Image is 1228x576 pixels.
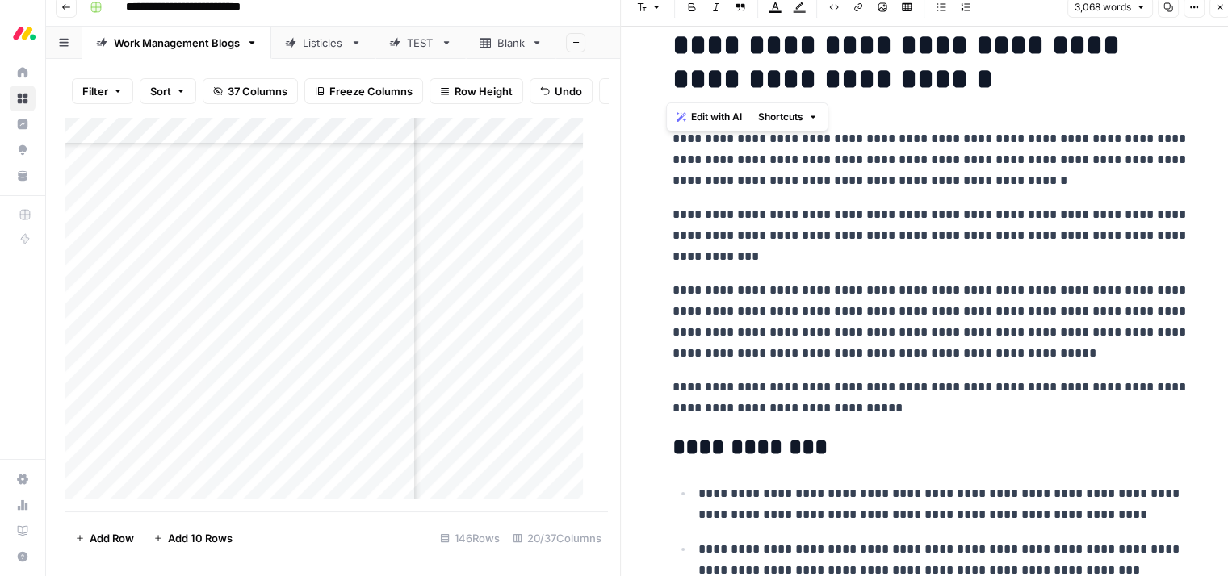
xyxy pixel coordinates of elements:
[10,111,36,137] a: Insights
[430,78,523,104] button: Row Height
[10,518,36,544] a: Learning Hub
[114,35,240,51] div: Work Management Blogs
[82,27,271,59] a: Work Management Blogs
[168,530,233,546] span: Add 10 Rows
[144,525,242,551] button: Add 10 Rows
[10,13,36,53] button: Workspace: Monday.com
[434,525,506,551] div: 146 Rows
[691,110,742,124] span: Edit with AI
[752,106,824,127] button: Shortcuts
[228,83,287,99] span: 37 Columns
[466,27,556,59] a: Blank
[10,466,36,492] a: Settings
[10,492,36,518] a: Usage
[72,78,133,104] button: Filter
[10,137,36,163] a: Opportunities
[455,83,513,99] span: Row Height
[555,83,582,99] span: Undo
[140,78,196,104] button: Sort
[304,78,423,104] button: Freeze Columns
[375,27,466,59] a: TEST
[82,83,108,99] span: Filter
[530,78,593,104] button: Undo
[10,544,36,570] button: Help + Support
[758,110,803,124] span: Shortcuts
[10,60,36,86] a: Home
[506,525,608,551] div: 20/37 Columns
[203,78,298,104] button: 37 Columns
[329,83,413,99] span: Freeze Columns
[303,35,344,51] div: Listicles
[407,35,434,51] div: TEST
[10,163,36,189] a: Your Data
[90,530,134,546] span: Add Row
[271,27,375,59] a: Listicles
[497,35,525,51] div: Blank
[670,106,748,127] button: Edit with AI
[10,86,36,111] a: Browse
[150,83,171,99] span: Sort
[65,525,144,551] button: Add Row
[10,19,39,48] img: Monday.com Logo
